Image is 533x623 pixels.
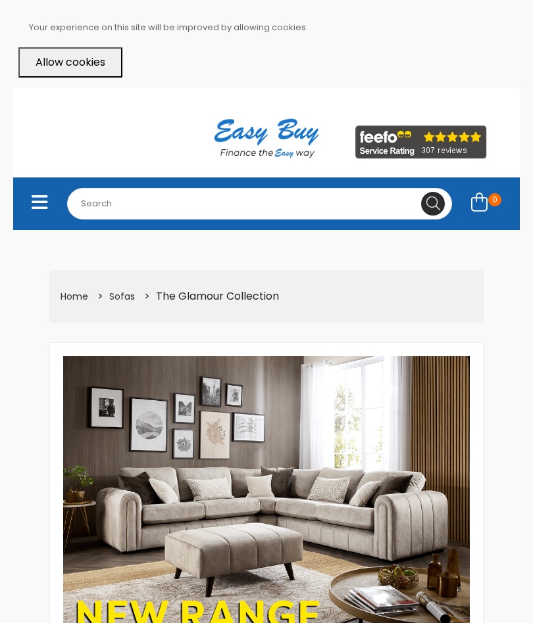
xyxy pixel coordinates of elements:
[463,189,510,218] a: 0
[67,188,452,219] input: Search for...
[355,126,487,159] img: feefo_logo
[201,101,332,175] img: Easy Buy
[23,189,57,218] button: Toggle navigation
[29,18,515,37] p: Your experience on this site will be improved by allowing cookies.
[488,193,501,206] span: 0
[61,290,88,303] a: Home
[18,47,122,78] button: Allow cookies
[140,287,280,307] li: The Glamour Collection
[109,290,135,303] a: Sofas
